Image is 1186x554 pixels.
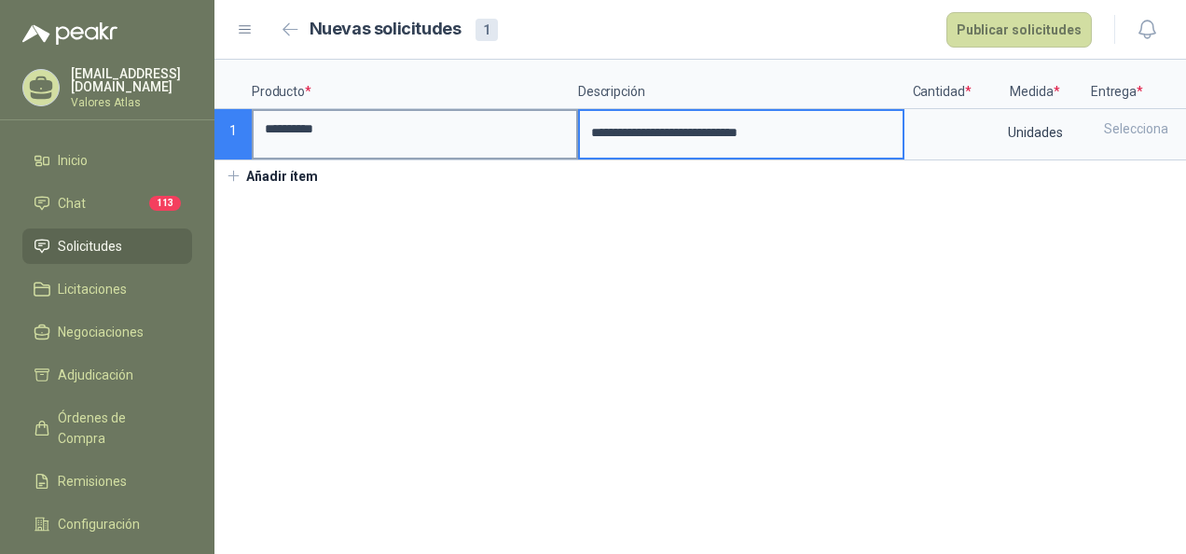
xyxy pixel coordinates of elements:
a: Chat113 [22,186,192,221]
h2: Nuevas solicitudes [310,16,462,43]
span: Adjudicación [58,365,133,385]
span: Configuración [58,514,140,534]
img: Logo peakr [22,22,117,45]
p: 1 [214,109,252,160]
a: Remisiones [22,464,192,499]
span: Remisiones [58,471,127,492]
div: Unidades [981,111,1089,154]
a: Solicitudes [22,229,192,264]
span: Órdenes de Compra [58,408,174,449]
a: Licitaciones [22,271,192,307]
a: Configuración [22,506,192,542]
a: Inicio [22,143,192,178]
button: Publicar solicitudes [946,12,1092,48]
span: 113 [149,196,181,211]
a: Adjudicación [22,357,192,393]
a: Negociaciones [22,314,192,350]
span: Negociaciones [58,322,144,342]
p: Descripción [578,60,904,109]
p: [EMAIL_ADDRESS][DOMAIN_NAME] [71,67,192,93]
p: Medida [979,60,1091,109]
span: Solicitudes [58,236,122,256]
span: Chat [58,193,86,214]
div: 1 [476,19,498,41]
p: Valores Atlas [71,97,192,108]
span: Licitaciones [58,279,127,299]
button: Añadir ítem [214,160,329,192]
span: Inicio [58,150,88,171]
a: Órdenes de Compra [22,400,192,456]
p: Producto [252,60,578,109]
p: Cantidad [904,60,979,109]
